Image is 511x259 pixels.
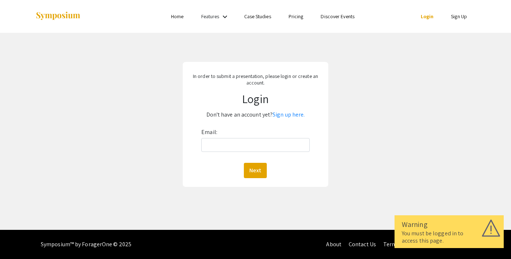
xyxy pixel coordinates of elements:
a: Case Studies [244,13,271,20]
a: Terms of Service [383,240,425,248]
h1: Login [188,92,323,106]
a: Features [201,13,219,20]
mat-icon: Expand Features list [221,12,229,21]
a: Login [421,13,434,20]
button: Next [244,163,267,178]
p: In order to submit a presentation, please login or create an account. [188,73,323,86]
a: Pricing [289,13,304,20]
a: Home [171,13,183,20]
label: Email: [201,126,217,138]
a: Contact Us [349,240,376,248]
a: About [326,240,341,248]
a: Discover Events [321,13,354,20]
a: Sign Up [451,13,467,20]
img: Symposium by ForagerOne [35,11,81,21]
div: Symposium™ by ForagerOne © 2025 [41,230,131,259]
p: Don't have an account yet? [188,109,323,121]
div: You must be logged in to access this page. [402,230,496,244]
div: Warning [402,219,496,230]
a: Sign up here. [273,111,305,118]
